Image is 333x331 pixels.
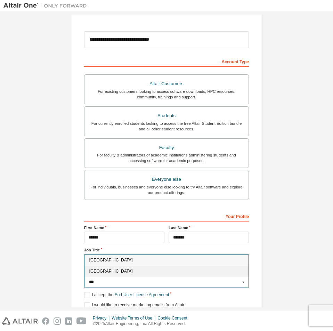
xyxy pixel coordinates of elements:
label: First Name [84,225,164,231]
img: facebook.svg [42,317,49,325]
div: For existing customers looking to access software downloads, HPC resources, community, trainings ... [89,89,244,100]
div: Your Profile [84,210,249,221]
img: youtube.svg [76,317,87,325]
div: Faculty [89,143,244,153]
div: For currently enrolled students looking to access the free Altair Student Edition bundle and all ... [89,121,244,132]
div: Altair Customers [89,79,244,89]
div: Everyone else [89,175,244,184]
label: Job Title [84,247,249,253]
img: Altair One [3,2,90,9]
div: Privacy [93,315,112,321]
span: [GEOGRAPHIC_DATA] [89,258,244,263]
label: I accept the [84,292,169,298]
div: Account Type [84,56,249,67]
img: linkedin.svg [65,317,72,325]
div: Students [89,111,244,121]
label: Last Name [169,225,249,231]
div: For individuals, businesses and everyone else looking to try Altair software and explore our prod... [89,184,244,195]
img: instagram.svg [54,317,61,325]
a: End-User License Agreement [115,292,169,297]
span: [GEOGRAPHIC_DATA] [89,269,244,273]
img: altair_logo.svg [2,317,38,325]
div: Website Terms of Use [112,315,157,321]
label: I would like to receive marketing emails from Altair [84,302,184,308]
div: For faculty & administrators of academic institutions administering students and accessing softwa... [89,152,244,163]
p: © 2025 Altair Engineering, Inc. All Rights Reserved. [93,321,192,327]
div: Cookie Consent [157,315,191,321]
